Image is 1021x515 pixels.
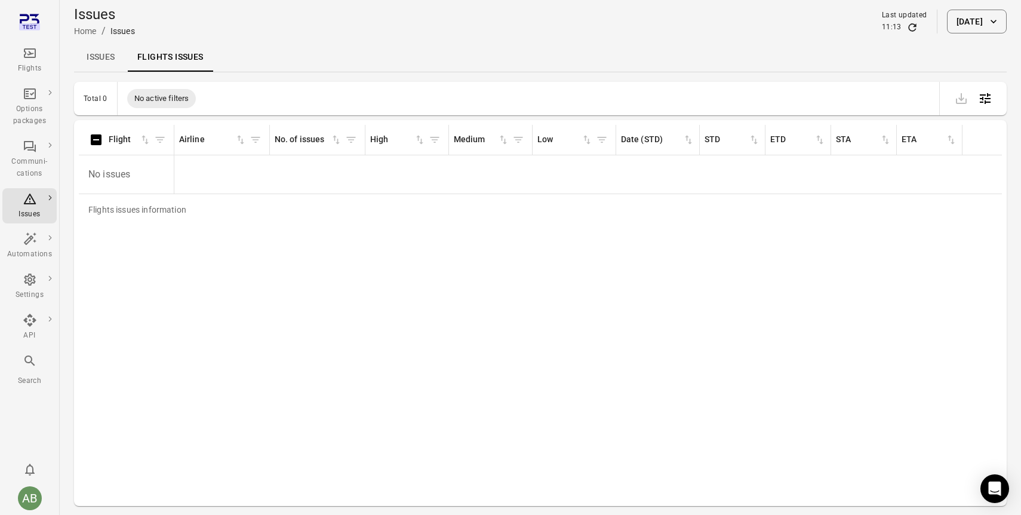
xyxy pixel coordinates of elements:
div: Issues [7,209,52,220]
span: Flight [109,133,151,146]
div: Search [7,375,52,387]
a: API [2,309,57,345]
div: Sort by date (STD) in ascending order [621,133,694,146]
div: ETA [902,133,945,146]
a: Communi-cations [2,136,57,183]
div: Sort by ETA in ascending order [902,133,957,146]
div: Sort by medium in ascending order [454,133,509,146]
div: STA [836,133,879,146]
button: Refresh data [906,22,918,33]
div: Sort by airline name in ascending order [179,133,247,146]
div: Last updated [882,10,927,22]
button: Filter by flight [151,131,169,149]
div: Flight [109,133,139,146]
p: No issues [84,158,169,191]
span: No active filters [127,93,196,105]
div: No. of issues [275,133,330,146]
span: Low [537,133,593,146]
div: Sort by high in ascending order [370,133,426,146]
span: ETA [902,133,957,146]
span: High [370,133,426,146]
a: Flights [2,42,57,78]
span: STD [705,133,760,146]
nav: Breadcrumbs [74,24,135,38]
div: Options packages [7,103,52,127]
a: Flights issues [128,43,213,72]
div: Sort by no. of issues in ascending order [275,133,342,146]
span: Date (STD) [621,133,694,146]
div: Automations [7,249,52,260]
button: Filter by medium [509,131,527,149]
button: Aslaug Bjarnadottir [13,482,47,515]
div: AB [18,486,42,510]
a: Issues [74,43,128,72]
li: / [102,24,106,38]
div: Local navigation [74,43,1007,72]
div: Sort by low in ascending order [537,133,593,146]
button: Filter by airline [247,131,265,149]
div: ETD [770,133,814,146]
div: Sort by STD in ascending order [705,133,760,146]
button: Filter by low [593,131,611,149]
span: Airline [179,133,247,146]
h1: Issues [74,5,135,24]
div: Settings [7,289,52,301]
div: Flights [7,63,52,75]
button: Search [2,350,57,390]
button: Notifications [18,458,42,482]
a: Settings [2,269,57,305]
a: Options packages [2,83,57,131]
div: Open Intercom Messenger [980,474,1009,503]
div: Sort by ETD in ascending order [770,133,826,146]
button: Filter by high [426,131,444,149]
button: Open table configuration [973,87,997,111]
span: No. of issues [275,133,342,146]
a: Automations [2,228,57,264]
div: Sort by flight in ascending order [109,133,151,146]
button: [DATE] [947,10,1007,33]
span: Please make a selection to export [949,92,973,103]
div: High [370,133,414,146]
div: 11:13 [882,22,902,33]
div: Total 0 [84,94,107,103]
span: ETD [770,133,826,146]
span: Medium [454,133,509,146]
div: Sort by STA in ascending order [836,133,891,146]
span: STA [836,133,891,146]
div: Date (STD) [621,133,682,146]
div: Low [537,133,581,146]
div: Airline [179,133,235,146]
div: Flights issues information [79,194,196,225]
div: Issues [110,25,135,37]
a: Issues [2,188,57,224]
div: Communi-cations [7,156,52,180]
button: Filter by no. of issues [342,131,360,149]
div: Medium [454,133,497,146]
a: Home [74,26,97,36]
div: API [7,330,52,342]
div: STD [705,133,748,146]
